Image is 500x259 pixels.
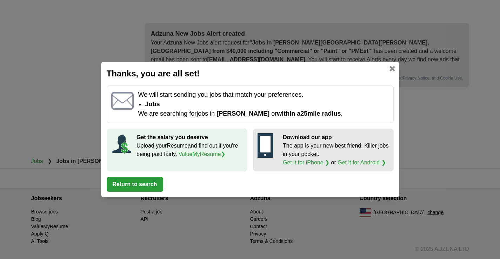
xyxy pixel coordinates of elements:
p: We will start sending you jobs that match your preferences. [138,90,389,100]
button: Return to search [107,177,163,192]
a: Get it for iPhone ❯ [283,159,329,165]
p: Upload your Resume and find out if you're being paid fairly. [136,142,243,158]
p: Download our app [283,133,389,142]
a: ValueMyResume❯ [179,151,226,157]
li: jobs [145,100,389,109]
a: Get it for Android ❯ [338,159,386,165]
span: [PERSON_NAME] [216,110,269,117]
p: We are searching for jobs in or . [138,109,389,118]
h2: Thanks, you are all set! [107,67,394,80]
span: within a 25 mile radius [277,110,341,117]
p: Get the salary you deserve [136,133,243,142]
p: The app is your new best friend. Killer jobs in your pocket. or [283,142,389,167]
